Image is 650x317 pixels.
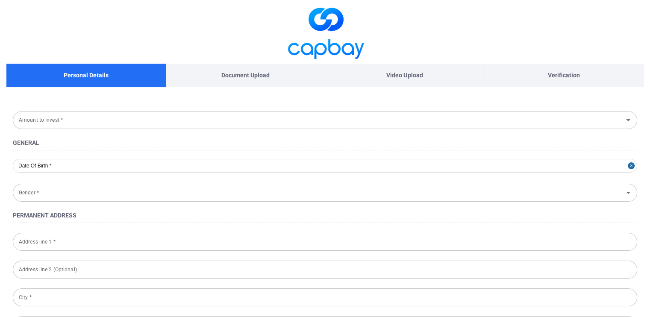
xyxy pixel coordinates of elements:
[386,70,423,80] p: Video Upload
[622,187,634,199] button: Open
[628,159,637,173] button: Close
[13,210,637,220] h4: Permanent Address
[13,138,637,148] h4: General
[548,70,580,80] p: Verification
[221,70,270,80] p: Document Upload
[13,159,637,173] input: Date Of Birth *
[622,114,634,126] button: Open
[64,70,109,80] p: Personal Details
